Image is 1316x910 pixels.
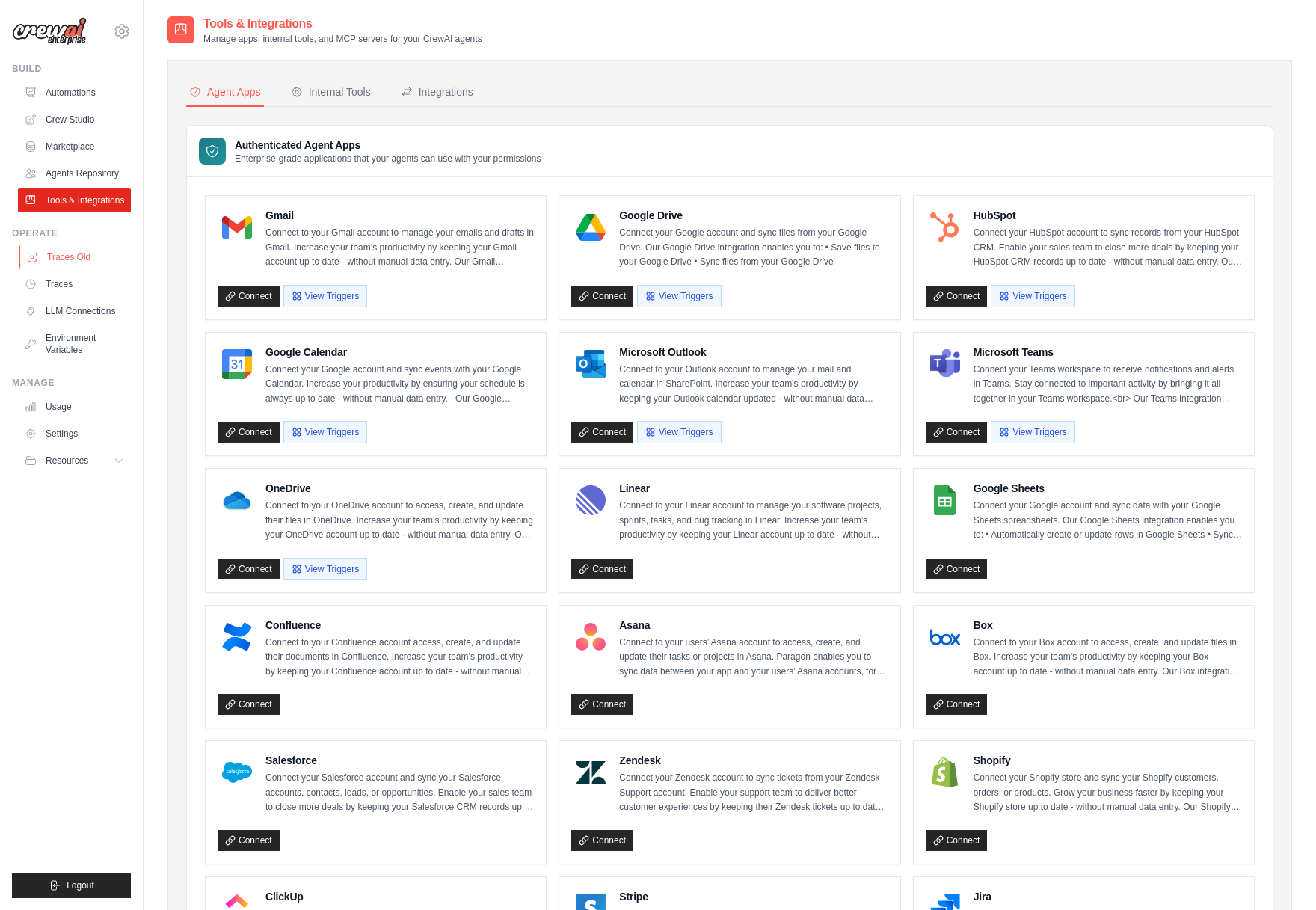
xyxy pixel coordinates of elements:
[222,349,252,379] img: Google Calendar Logo
[926,559,988,579] a: Connect
[619,636,888,680] p: Connect to your users’ Asana account to access, create, and update their tasks or projects in Asa...
[930,757,960,787] img: Shopify Logo
[265,481,534,496] h4: OneDrive
[926,422,988,443] a: Connect
[974,226,1242,270] p: Connect your HubSpot account to sync records from your HubSpot CRM. Enable your sales team to clo...
[576,485,606,515] img: Linear Logo
[926,694,988,715] a: Connect
[46,455,88,467] span: Resources
[265,363,534,407] p: Connect your Google account and sync events with your Google Calendar. Increase your productivity...
[283,558,367,580] button: View Triggers
[974,636,1242,680] p: Connect to your Box account to access, create, and update files in Box. Increase your team’s prod...
[18,81,131,105] a: Automations
[203,33,482,45] p: Manage apps, internal tools, and MCP servers for your CrewAI agents
[265,226,534,270] p: Connect to your Gmail account to manage your emails and drafts in Gmail. Increase your team’s pro...
[18,422,131,446] a: Settings
[571,422,633,443] a: Connect
[12,377,131,389] div: Manage
[265,771,534,815] p: Connect your Salesforce account and sync your Salesforce accounts, contacts, leads, or opportunit...
[974,618,1242,633] h4: Box
[576,757,606,787] img: Zendesk Logo
[619,208,888,223] h4: Google Drive
[619,363,888,407] p: Connect to your Outlook account to manage your mail and calendar in SharePoint. Increase your tea...
[283,421,367,443] button: View Triggers
[930,485,960,515] img: Google Sheets Logo
[12,63,131,75] div: Build
[576,622,606,652] img: Asana Logo
[930,622,960,652] img: Box Logo
[619,226,888,270] p: Connect your Google account and sync files from your Google Drive. Our Google Drive integration e...
[619,618,888,633] h4: Asana
[930,212,960,242] img: HubSpot Logo
[19,245,132,269] a: Traces Old
[283,285,367,307] button: View Triggers
[974,345,1242,360] h4: Microsoft Teams
[18,108,131,132] a: Crew Studio
[12,873,131,898] button: Logout
[291,84,371,99] div: Internal Tools
[576,212,606,242] img: Google Drive Logo
[619,753,888,768] h4: Zendesk
[288,79,374,107] button: Internal Tools
[18,162,131,185] a: Agents Repository
[619,771,888,815] p: Connect your Zendesk account to sync tickets from your Zendesk Support account. Enable your suppo...
[222,485,252,515] img: OneDrive Logo
[12,17,87,46] img: Logo
[18,135,131,159] a: Marketplace
[991,421,1074,443] button: View Triggers
[571,286,633,307] a: Connect
[974,208,1242,223] h4: HubSpot
[619,345,888,360] h4: Microsoft Outlook
[974,889,1242,904] h4: Jira
[218,286,280,307] a: Connect
[398,79,476,107] button: Integrations
[218,422,280,443] a: Connect
[265,618,534,633] h4: Confluence
[974,363,1242,407] p: Connect your Teams workspace to receive notifications and alerts in Teams. Stay connected to impo...
[265,345,534,360] h4: Google Calendar
[619,481,888,496] h4: Linear
[18,272,131,296] a: Traces
[265,499,534,543] p: Connect to your OneDrive account to access, create, and update their files in OneDrive. Increase ...
[974,771,1242,815] p: Connect your Shopify store and sync your Shopify customers, orders, or products. Grow your busine...
[18,449,131,473] button: Resources
[203,15,482,33] h2: Tools & Integrations
[222,757,252,787] img: Salesforce Logo
[18,326,131,362] a: Environment Variables
[235,138,541,153] h3: Authenticated Agent Apps
[930,349,960,379] img: Microsoft Teams Logo
[67,879,94,891] span: Logout
[18,188,131,212] a: Tools & Integrations
[974,753,1242,768] h4: Shopify
[218,694,280,715] a: Connect
[619,889,888,904] h4: Stripe
[619,499,888,543] p: Connect to your Linear account to manage your software projects, sprints, tasks, and bug tracking...
[18,395,131,419] a: Usage
[235,153,541,165] p: Enterprise-grade applications that your agents can use with your permissions
[401,84,473,99] div: Integrations
[186,79,264,107] button: Agent Apps
[974,499,1242,543] p: Connect your Google account and sync data with your Google Sheets spreadsheets. Our Google Sheets...
[265,208,534,223] h4: Gmail
[18,299,131,323] a: LLM Connections
[222,212,252,242] img: Gmail Logo
[637,285,721,307] button: View Triggers
[571,830,633,851] a: Connect
[571,559,633,579] a: Connect
[265,753,534,768] h4: Salesforce
[974,481,1242,496] h4: Google Sheets
[218,559,280,579] a: Connect
[926,830,988,851] a: Connect
[189,84,261,99] div: Agent Apps
[571,694,633,715] a: Connect
[576,349,606,379] img: Microsoft Outlook Logo
[265,636,534,680] p: Connect to your Confluence account access, create, and update their documents in Confluence. Incr...
[926,286,988,307] a: Connect
[637,421,721,443] button: View Triggers
[222,622,252,652] img: Confluence Logo
[218,830,280,851] a: Connect
[265,889,534,904] h4: ClickUp
[991,285,1074,307] button: View Triggers
[12,227,131,239] div: Operate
